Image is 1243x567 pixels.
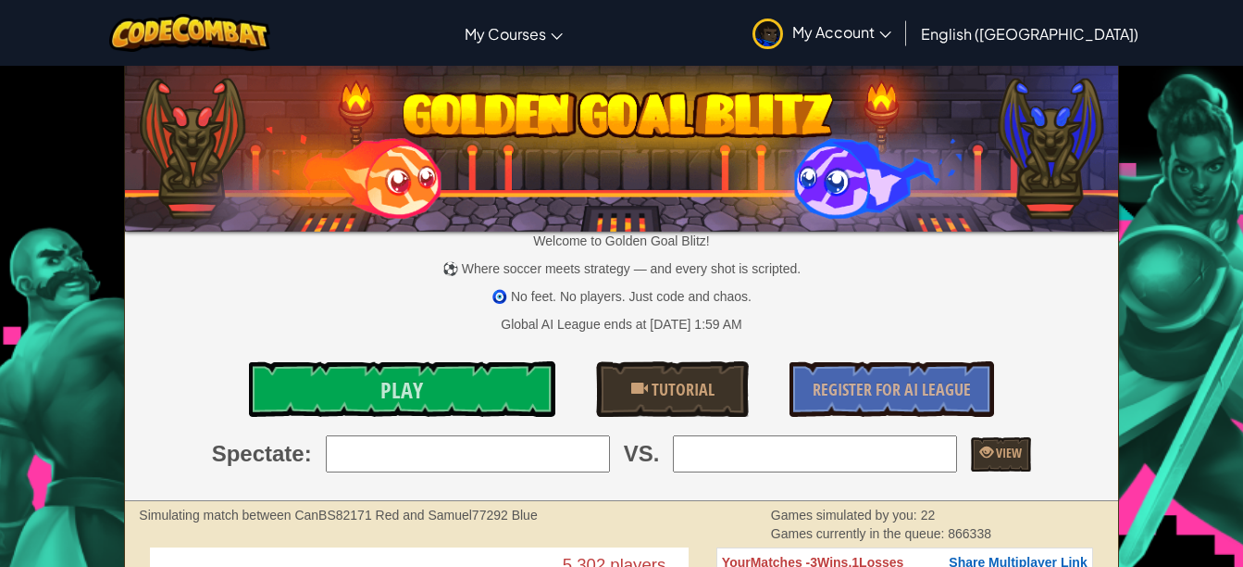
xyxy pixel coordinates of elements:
[771,526,948,541] span: Games currently in the queue:
[139,508,537,523] strong: Simulating match between CanBS82171 Red and Samuel77292 Blue
[125,287,1117,306] p: 🧿 No feet. No players. Just code and chaos.
[125,232,1117,250] p: Welcome to Golden Goal Blitz!
[752,19,783,49] img: avatar
[921,508,936,523] span: 22
[455,8,572,58] a: My Courses
[125,58,1117,232] img: Golden Goal
[993,444,1022,461] span: View
[305,438,312,470] span: :
[789,361,993,417] a: Register for AI League
[624,438,660,470] span: VS.
[912,8,1148,58] a: English ([GEOGRAPHIC_DATA])
[921,24,1138,44] span: English ([GEOGRAPHIC_DATA])
[109,14,271,52] img: CodeCombat logo
[465,24,546,44] span: My Courses
[212,438,305,470] span: Spectate
[743,4,901,62] a: My Account
[648,378,715,401] span: Tutorial
[380,375,423,405] span: Play
[792,22,891,42] span: My Account
[771,508,921,523] span: Games simulated by you:
[596,361,749,417] a: Tutorial
[125,259,1117,278] p: ⚽ Where soccer meets strategy — and every shot is scripted.
[948,526,991,541] span: 866338
[813,378,971,401] span: Register for AI League
[501,315,741,334] div: Global AI League ends at [DATE] 1:59 AM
